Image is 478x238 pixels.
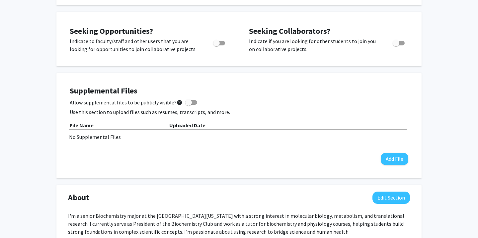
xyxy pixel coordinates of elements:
[70,108,408,116] p: Use this section to upload files such as resumes, transcripts, and more.
[169,122,205,129] b: Uploaded Date
[70,26,153,36] span: Seeking Opportunities?
[69,133,409,141] div: No Supplemental Files
[210,37,229,47] div: Toggle
[68,212,410,236] p: I'm a senior Biochemistry major at the [GEOGRAPHIC_DATA][US_STATE] with a strong interest in mole...
[70,122,94,129] b: File Name
[5,208,28,233] iframe: Chat
[372,192,410,204] button: Edit About
[68,192,89,204] span: About
[381,153,408,165] button: Add File
[249,26,330,36] span: Seeking Collaborators?
[70,86,408,96] h4: Supplemental Files
[70,98,183,106] span: Allow supplemental files to be publicly visible?
[390,37,408,47] div: Toggle
[177,98,183,106] mat-icon: help
[249,37,380,53] p: Indicate if you are looking for other students to join you on collaborative projects.
[70,37,200,53] p: Indicate to faculty/staff and other users that you are looking for opportunities to join collabor...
